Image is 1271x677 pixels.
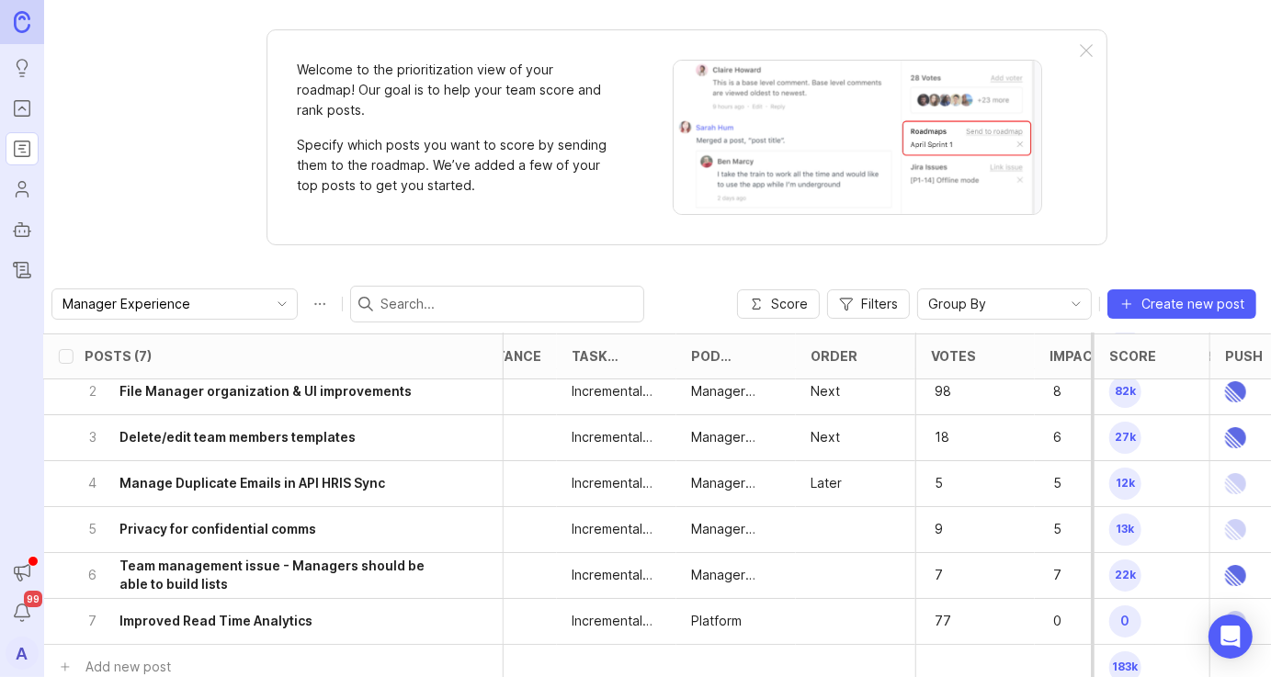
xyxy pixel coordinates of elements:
[267,297,297,311] svg: toggle icon
[1050,470,1106,496] p: 5
[572,428,662,446] p: Incremental Enhancement
[771,295,808,313] span: Score
[1225,349,1263,363] div: Push
[85,566,101,584] p: 6
[6,173,39,206] a: Users
[572,474,662,492] p: Incremental Enhancement
[1061,297,1091,311] svg: toggle icon
[6,213,39,246] a: Autopilot
[85,520,101,538] p: 5
[6,92,39,125] a: Portal
[6,637,39,670] div: A
[6,596,39,629] button: Notifications
[931,562,988,588] p: 7
[931,424,988,450] p: 18
[297,60,609,120] p: Welcome to the prioritization view of your roadmap! Our goal is to help your team score and rank ...
[1225,415,1246,460] img: Linear Logo
[931,470,988,496] p: 5
[827,289,910,319] button: Filters
[51,288,298,320] div: toggle menu
[85,382,101,401] p: 2
[1225,507,1246,552] img: Linear Logo
[1107,289,1256,319] button: Create new post
[691,428,781,446] p: Manager Experience
[1225,369,1246,414] img: Linear Logo
[119,520,316,538] h6: Privacy for confidential comms
[1109,376,1141,408] span: 82k
[6,556,39,589] button: Announcements
[931,516,988,542] p: 9
[1050,562,1106,588] p: 7
[811,474,842,492] p: Later
[119,557,451,593] h6: Team management issue - Managers should be able to build lists
[85,507,451,552] button: 5Privacy for confidential comms
[572,382,662,401] p: Incremental Enhancement
[691,566,781,584] p: Manager Experience
[931,349,976,363] div: Votes
[1141,295,1244,313] span: Create new post
[85,553,451,598] button: 6Team management issue - Managers should be able to build lists
[1050,516,1106,542] p: 5
[917,288,1092,320] div: toggle menu
[85,415,451,460] button: 3Delete/edit team members templates
[811,428,840,446] p: Next
[928,294,986,314] span: Group By
[62,294,266,314] input: Manager Experience
[119,612,312,630] h6: Improved Read Time Analytics
[811,382,840,401] p: Next
[119,474,385,492] h6: Manage Duplicate Emails in API HRIS Sync
[85,612,101,630] p: 7
[24,591,42,607] span: 99
[1050,349,1102,363] div: Impact
[572,612,662,630] p: Incremental Enhancement
[1109,468,1141,500] span: 12k
[1225,461,1246,506] img: Linear Logo
[85,461,451,506] button: 4Manage Duplicate Emails in API HRIS Sync
[1109,605,1141,638] span: 0
[861,295,898,313] span: Filters
[572,566,662,584] p: Incremental Enhancement
[6,132,39,165] a: Roadmaps
[297,135,609,196] p: Specify which posts you want to score by sending them to the roadmap. We’ve added a few of your t...
[305,289,335,319] button: Roadmap options
[737,289,820,319] button: Score
[572,520,662,538] p: Incremental Enhancement
[85,369,451,414] button: 2File Manager organization & UI improvements
[691,612,742,630] p: Platform
[119,382,412,401] h6: File Manager organization & UI improvements
[85,474,101,492] p: 4
[14,11,30,32] img: Canny Home
[931,608,988,634] p: 77
[691,382,781,401] p: Manager Experience
[1225,553,1246,598] img: Linear Logo
[85,657,171,677] div: Add new post
[673,60,1042,215] img: When viewing a post, you can send it to a roadmap
[6,254,39,287] a: Changelog
[85,349,152,363] div: Posts (7)
[691,349,774,363] div: Pod Ownership
[811,349,857,363] div: Order
[1109,559,1141,592] span: 22k
[691,474,781,492] p: Manager Experience
[691,520,781,538] p: Manager Experience
[119,428,356,446] h6: Delete/edit team members templates
[85,599,451,644] button: 7Improved Read Time Analytics
[85,428,101,446] p: 3
[380,294,636,314] input: Search...
[6,51,39,85] a: Ideas
[572,349,640,363] div: Task Type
